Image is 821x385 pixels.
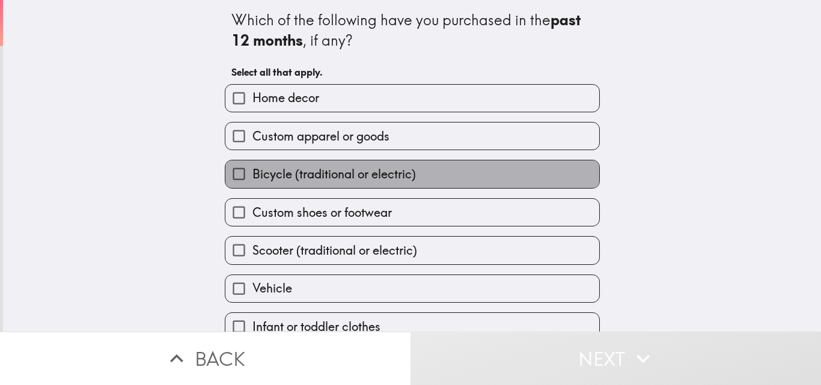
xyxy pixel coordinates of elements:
[225,237,599,264] button: Scooter (traditional or electric)
[231,11,584,49] b: past 12 months
[225,160,599,187] button: Bicycle (traditional or electric)
[410,332,821,385] button: Next
[225,199,599,226] button: Custom shoes or footwear
[225,123,599,150] button: Custom apparel or goods
[231,10,593,50] div: Which of the following have you purchased in the , if any?
[252,204,392,221] span: Custom shoes or footwear
[252,128,389,145] span: Custom apparel or goods
[252,318,380,335] span: Infant or toddler clothes
[252,166,416,183] span: Bicycle (traditional or electric)
[225,85,599,112] button: Home decor
[225,275,599,302] button: Vehicle
[225,313,599,340] button: Infant or toddler clothes
[252,89,319,106] span: Home decor
[252,280,292,297] span: Vehicle
[252,242,417,259] span: Scooter (traditional or electric)
[231,65,593,79] h6: Select all that apply.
